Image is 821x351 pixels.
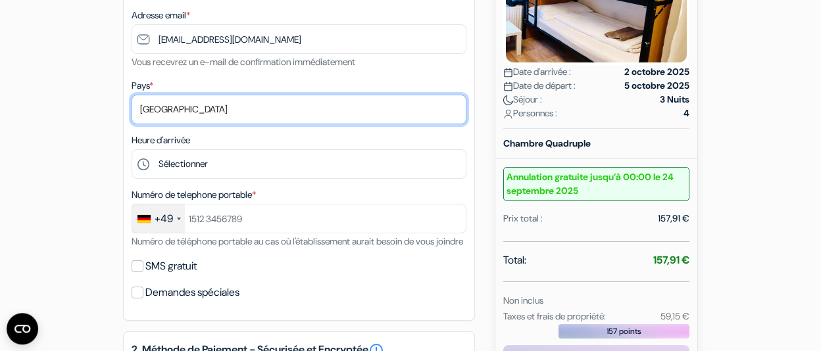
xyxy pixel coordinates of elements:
[132,188,256,202] label: Numéro de telephone portable
[503,95,513,105] img: moon.svg
[684,106,689,120] strong: 4
[503,106,557,120] span: Personnes :
[503,294,543,306] small: Non inclus
[503,310,606,322] small: Taxes et frais de propriété:
[503,252,526,268] span: Total:
[132,204,466,233] input: 1512 3456789
[132,9,190,22] label: Adresse email
[660,93,689,106] strong: 3 Nuits
[658,212,689,225] div: 157,91 €
[503,167,689,201] small: Annulation gratuite jusqu’à 00:00 le 24 septembre 2025
[503,137,591,149] b: Chambre Quadruple
[503,68,513,78] img: calendar.svg
[607,325,641,337] span: 157 points
[503,79,576,93] span: Date de départ :
[624,65,689,79] strong: 2 octobre 2025
[145,283,239,302] label: Demandes spéciales
[624,79,689,93] strong: 5 octobre 2025
[503,65,571,79] span: Date d'arrivée :
[660,310,689,322] small: 59,15 €
[132,24,466,54] input: Entrer adresse e-mail
[145,257,197,275] label: SMS gratuit
[503,109,513,119] img: user_icon.svg
[155,211,173,227] div: +49
[653,253,689,267] strong: 157,91 €
[503,93,542,106] span: Séjour :
[132,56,355,68] small: Vous recevrez un e-mail de confirmation immédiatement
[132,79,153,93] label: Pays
[503,212,543,225] div: Prix total :
[132,235,463,247] small: Numéro de téléphone portable au cas où l'établissement aurait besoin de vous joindre
[503,82,513,91] img: calendar.svg
[132,204,185,233] div: Germany (Deutschland): +49
[7,313,38,344] button: Ouvrir le widget CMP
[132,133,190,147] label: Heure d'arrivée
